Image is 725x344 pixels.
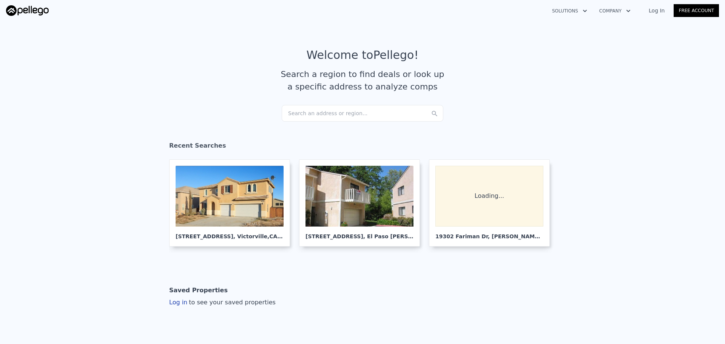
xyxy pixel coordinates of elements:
[435,227,543,240] div: 19302 Fariman Dr , [PERSON_NAME]
[176,227,284,240] div: [STREET_ADDRESS] , Victorville
[267,233,298,239] span: , CA 92394
[546,4,593,18] button: Solutions
[640,7,674,14] a: Log In
[429,159,556,247] a: Loading... 19302 Fariman Dr, [PERSON_NAME],CA 90746
[169,135,556,159] div: Recent Searches
[541,233,571,239] span: , CA 90746
[187,299,276,306] span: to see your saved properties
[6,5,49,16] img: Pellego
[169,159,296,247] a: [STREET_ADDRESS], Victorville,CA 92394
[169,298,276,307] div: Log in
[278,68,447,93] div: Search a region to find deals or look up a specific address to analyze comps
[299,159,426,247] a: [STREET_ADDRESS], El Paso [PERSON_NAME] (Paso [PERSON_NAME])
[305,227,413,240] div: [STREET_ADDRESS] , El Paso [PERSON_NAME] (Paso [PERSON_NAME])
[593,4,637,18] button: Company
[435,166,543,227] div: Loading...
[307,48,419,62] div: Welcome to Pellego !
[282,105,443,122] div: Search an address or region...
[674,4,719,17] a: Free Account
[169,283,228,298] div: Saved Properties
